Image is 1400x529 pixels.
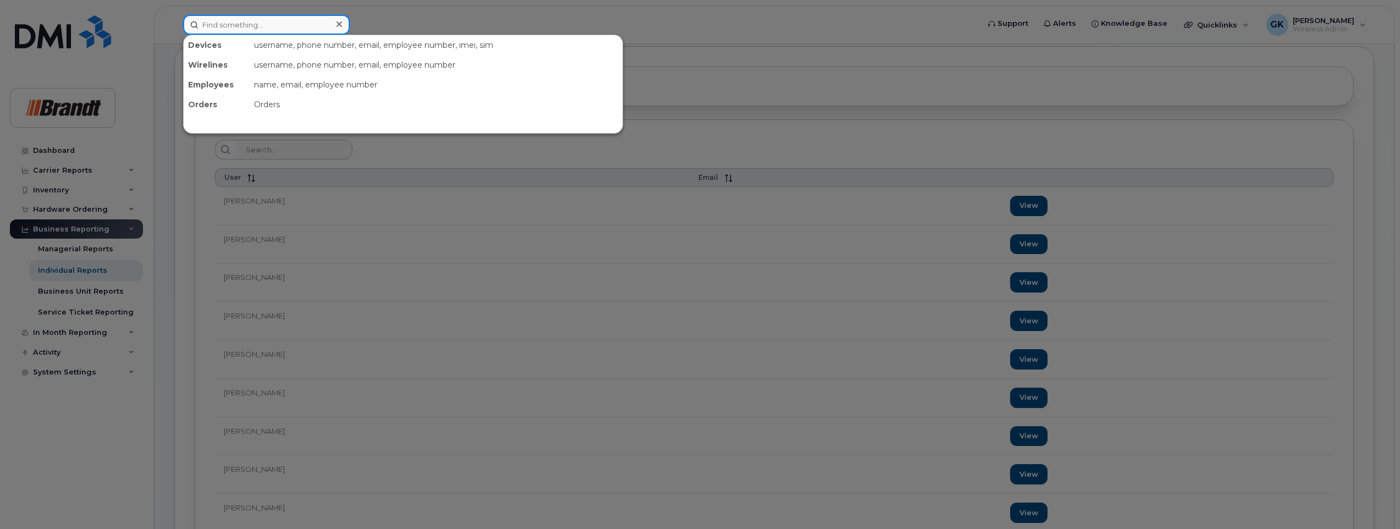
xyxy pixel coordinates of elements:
div: Orders [184,95,250,114]
div: Employees [184,75,250,95]
div: username, phone number, email, employee number [250,55,622,75]
input: Find something... [183,15,350,35]
div: Orders [250,95,622,114]
div: name, email, employee number [250,75,622,95]
div: username, phone number, email, employee number, imei, sim [250,35,622,55]
div: Wirelines [184,55,250,75]
div: Devices [184,35,250,55]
